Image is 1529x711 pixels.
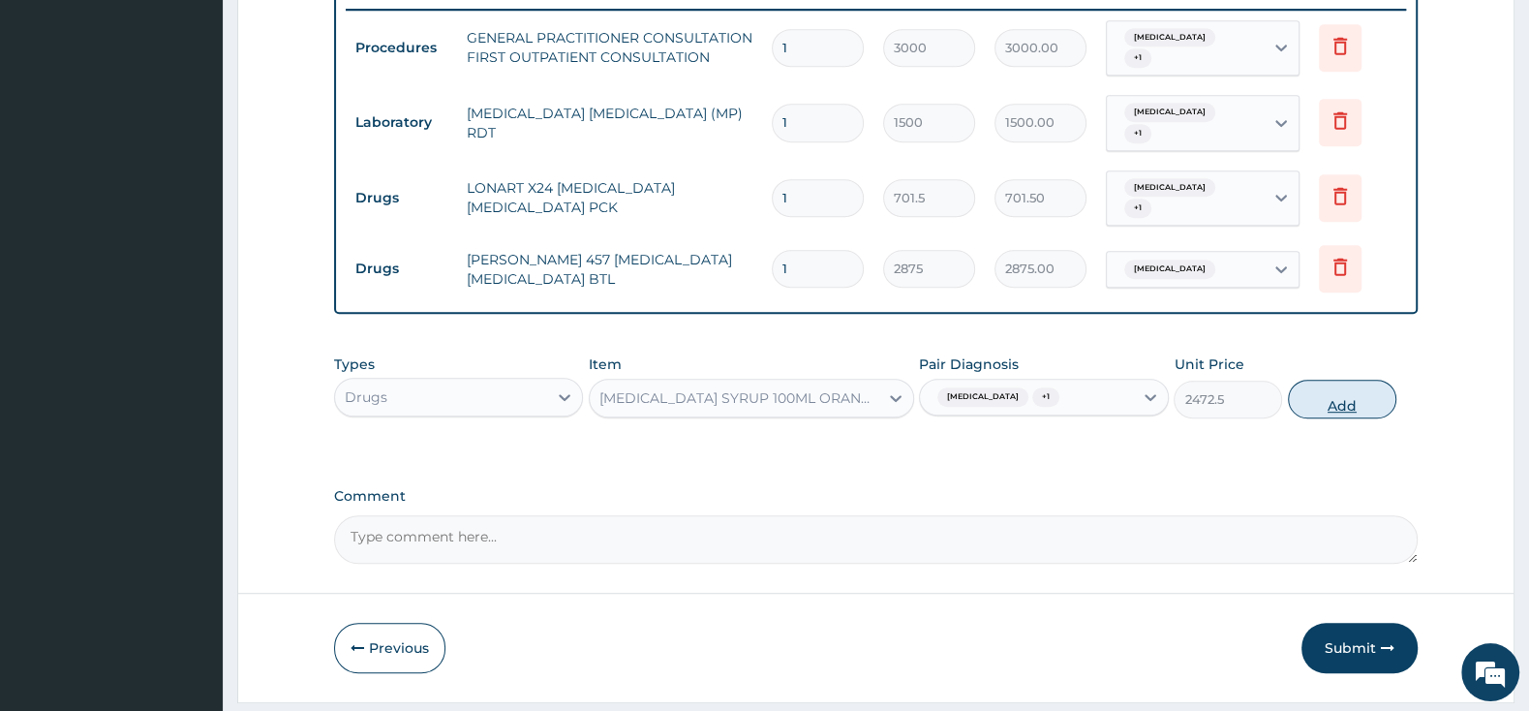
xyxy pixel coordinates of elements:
[345,387,387,407] div: Drugs
[1124,103,1215,122] span: [MEDICAL_DATA]
[457,169,762,227] td: LONART X24 [MEDICAL_DATA] [MEDICAL_DATA] PCK
[457,94,762,152] td: [MEDICAL_DATA] [MEDICAL_DATA] (MP) RDT
[1124,260,1215,279] span: [MEDICAL_DATA]
[1124,48,1151,68] span: + 1
[346,30,457,66] td: Procedures
[334,623,445,673] button: Previous
[1124,178,1215,198] span: [MEDICAL_DATA]
[346,251,457,287] td: Drugs
[10,491,369,559] textarea: Type your message and hit 'Enter'
[1301,623,1418,673] button: Submit
[334,488,1418,505] label: Comment
[334,356,375,373] label: Types
[36,97,78,145] img: d_794563401_company_1708531726252_794563401
[589,355,622,374] label: Item
[346,105,457,140] td: Laboratory
[599,388,880,408] div: [MEDICAL_DATA] SYRUP 100ML ORANGE FLAVOUR [MEDICAL_DATA] BTL
[919,355,1019,374] label: Pair Diagnosis
[937,387,1028,407] span: [MEDICAL_DATA]
[346,180,457,216] td: Drugs
[457,18,762,77] td: GENERAL PRACTITIONER CONSULTATION FIRST OUTPATIENT CONSULTATION
[101,108,325,134] div: Chat with us now
[457,240,762,298] td: [PERSON_NAME] 457 [MEDICAL_DATA] [MEDICAL_DATA] BTL
[1288,380,1396,418] button: Add
[318,10,364,56] div: Minimize live chat window
[1124,28,1215,47] span: [MEDICAL_DATA]
[1174,355,1243,374] label: Unit Price
[1124,199,1151,218] span: + 1
[1124,124,1151,143] span: + 1
[1032,387,1059,407] span: + 1
[112,225,267,420] span: We're online!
